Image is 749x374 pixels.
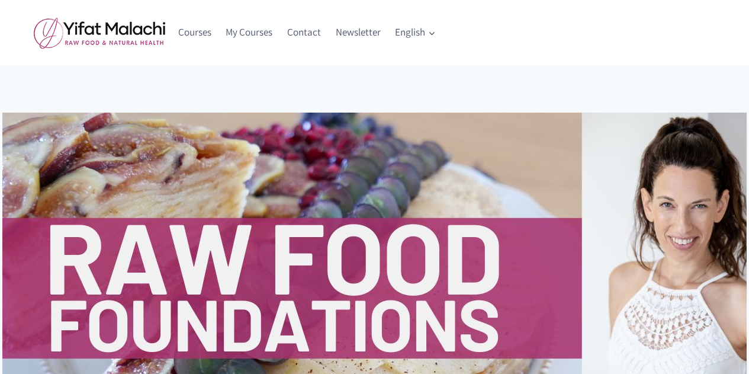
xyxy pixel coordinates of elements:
img: yifat_logo41_en.png [34,17,165,49]
a: English [388,18,443,47]
span: English [395,24,435,40]
a: Contact [280,18,329,47]
nav: Primary [171,18,443,47]
a: My Courses [218,18,280,47]
a: Courses [171,18,219,47]
a: Newsletter [328,18,388,47]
